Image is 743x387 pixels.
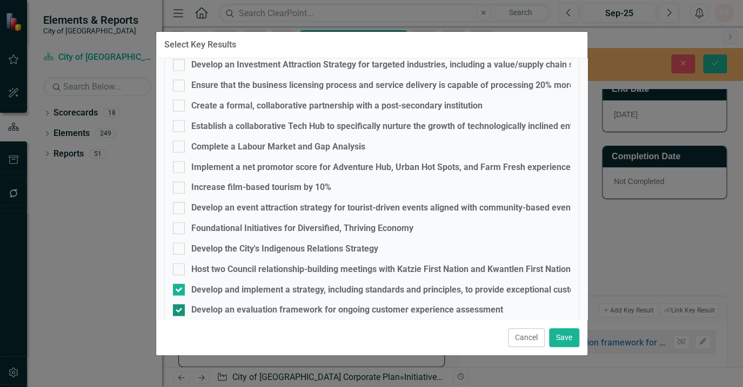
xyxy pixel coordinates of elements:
[164,40,236,50] div: Select Key Results
[191,284,640,296] div: Develop and implement a strategy, including standards and principles, to provide exceptional cust...
[191,304,503,316] div: Develop an evaluation framework for ongoing customer experience assessment
[191,161,726,174] div: Implement a net promotor score for Adventure Hub, Urban Hot Spots, and Farm Fresh experiences , s...
[508,328,545,347] button: Cancel
[191,202,578,214] div: Develop an event attraction strategy for tourist-driven events aligned with community-based events
[191,120,616,133] div: Establish a collaborative Tech Hub to specifically nurture the growth of technologically inclined...
[191,59,601,71] div: Develop an Investment Attraction Strategy for targeted industries, including a value/supply chain...
[549,328,579,347] button: Save
[191,181,331,194] div: Increase film-based tourism by 10%
[191,263,614,276] div: Host two Council relationship-building meetings with Katzie First Nation and Kwantlen First Natio...
[191,100,483,112] div: Create a formal, collaborative partnership with a post-secondary institution
[191,79,659,92] div: Ensure that the business licensing process and service delivery is capable of processing 20% more...
[191,141,365,153] div: Complete a Labour Market and Gap Analysis
[191,222,413,235] div: Foundational Initiatives for Diversified, Thriving Economy
[191,243,378,255] div: Develop the City's Indigenous Relations Strategy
